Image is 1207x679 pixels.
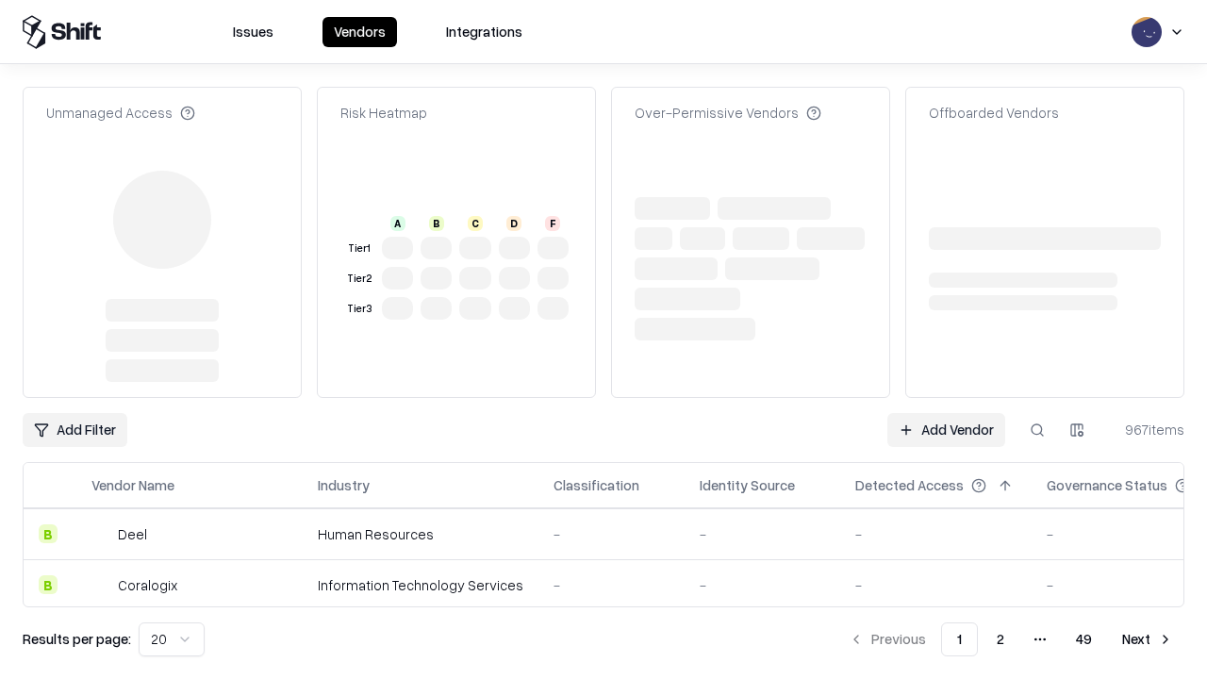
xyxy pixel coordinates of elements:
a: Add Vendor [887,413,1005,447]
nav: pagination [837,622,1184,656]
div: Offboarded Vendors [929,103,1059,123]
div: Information Technology Services [318,575,523,595]
div: Risk Heatmap [340,103,427,123]
div: - [700,575,825,595]
img: Deel [91,524,110,543]
div: Tier 3 [344,301,374,317]
button: Issues [222,17,285,47]
button: 49 [1061,622,1107,656]
button: 2 [982,622,1019,656]
div: Deel [118,524,147,544]
div: Over-Permissive Vendors [635,103,821,123]
button: Vendors [322,17,397,47]
div: Detected Access [855,475,964,495]
button: Next [1111,622,1184,656]
button: Add Filter [23,413,127,447]
div: Tier 2 [344,271,374,287]
div: F [545,216,560,231]
div: Tier 1 [344,240,374,257]
div: Human Resources [318,524,523,544]
div: Vendor Name [91,475,174,495]
div: 967 items [1109,420,1184,439]
div: B [429,216,444,231]
div: B [39,575,58,594]
button: 1 [941,622,978,656]
div: - [554,575,670,595]
div: Classification [554,475,639,495]
div: Unmanaged Access [46,103,195,123]
div: - [855,524,1017,544]
div: C [468,216,483,231]
div: Governance Status [1047,475,1167,495]
button: Integrations [435,17,534,47]
div: Identity Source [700,475,795,495]
div: Coralogix [118,575,177,595]
div: - [855,575,1017,595]
div: Industry [318,475,370,495]
div: - [554,524,670,544]
p: Results per page: [23,629,131,649]
img: Coralogix [91,575,110,594]
div: D [506,216,521,231]
div: - [700,524,825,544]
div: B [39,524,58,543]
div: A [390,216,405,231]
